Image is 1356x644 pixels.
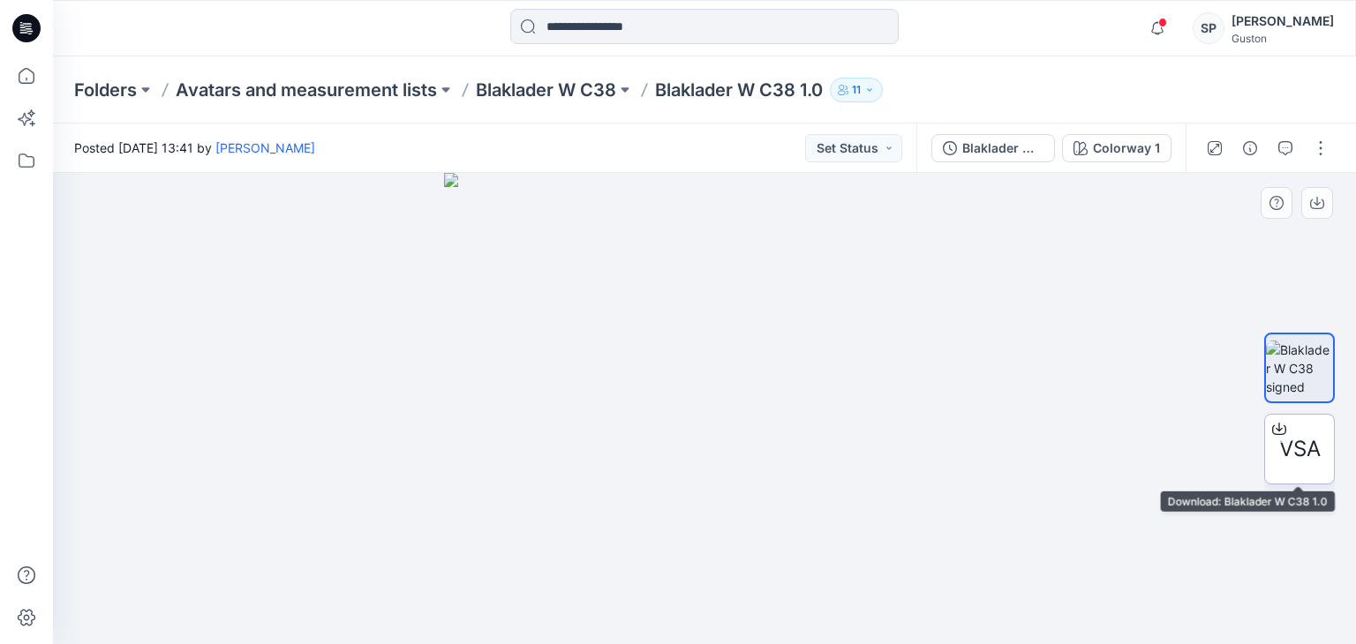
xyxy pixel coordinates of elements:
[1093,139,1160,158] div: Colorway 1
[1232,32,1334,45] div: Guston
[176,78,437,102] a: Avatars and measurement lists
[74,78,137,102] a: Folders
[1062,134,1171,162] button: Colorway 1
[655,78,823,102] p: Blaklader W C38 1.0
[830,78,883,102] button: 11
[74,139,315,157] span: Posted [DATE] 13:41 by
[1236,134,1264,162] button: Details
[962,139,1043,158] div: Blaklader W C38 1.0
[1232,11,1334,32] div: [PERSON_NAME]
[1279,433,1321,465] span: VSA
[1193,12,1224,44] div: SP
[444,173,965,644] img: eyJhbGciOiJIUzI1NiIsImtpZCI6IjAiLCJzbHQiOiJzZXMiLCJ0eXAiOiJKV1QifQ.eyJkYXRhIjp7InR5cGUiOiJzdG9yYW...
[852,80,861,100] p: 11
[1266,341,1333,396] img: Blaklader W C38 signed
[931,134,1055,162] button: Blaklader W C38 1.0
[476,78,616,102] a: Blaklader W C38
[215,140,315,155] a: [PERSON_NAME]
